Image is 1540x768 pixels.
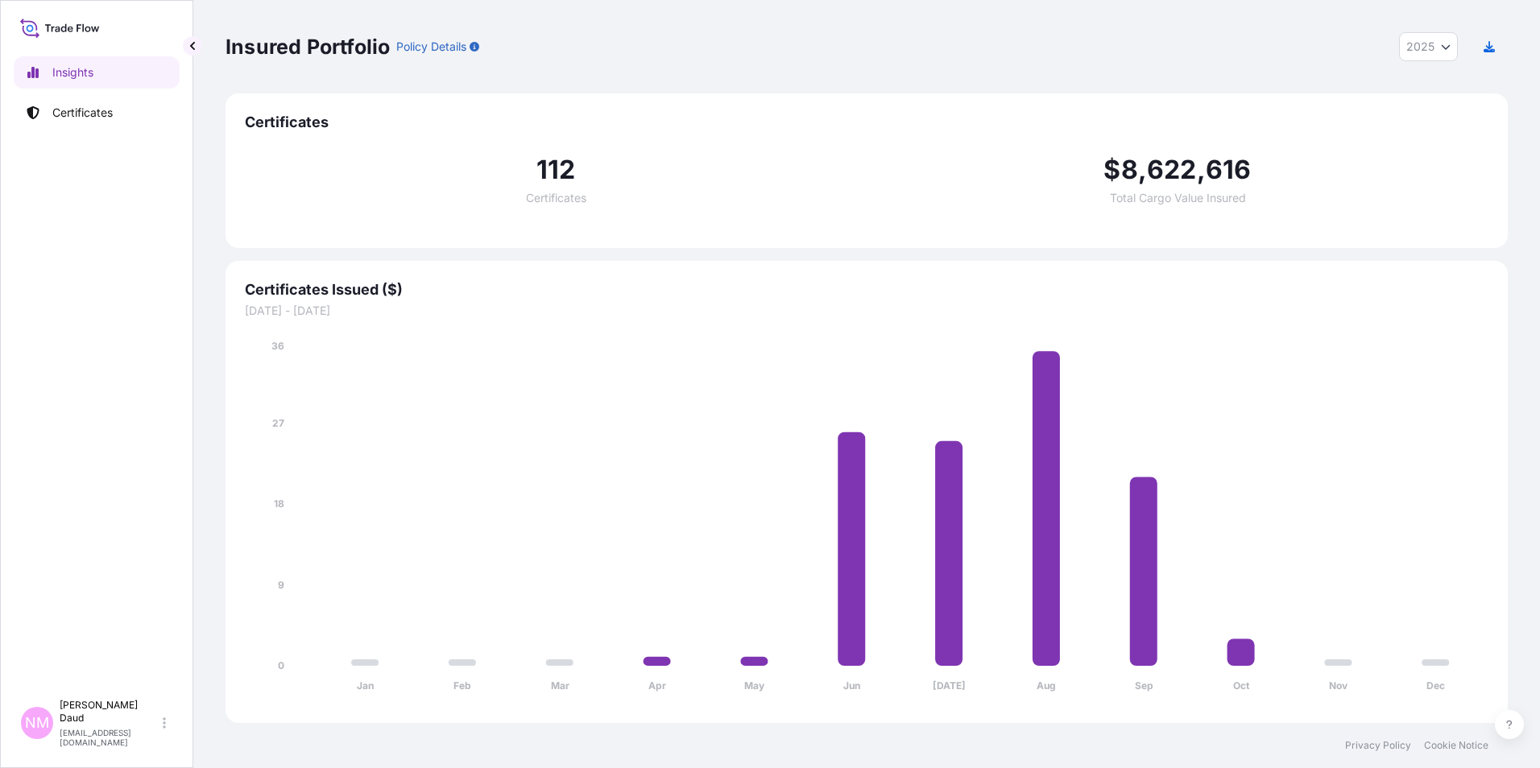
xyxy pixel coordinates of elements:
[1399,32,1458,61] button: Year Selector
[1345,739,1411,752] a: Privacy Policy
[453,679,471,692] tspan: Feb
[271,340,284,352] tspan: 36
[60,728,159,747] p: [EMAIL_ADDRESS][DOMAIN_NAME]
[1135,679,1153,692] tspan: Sep
[226,34,390,60] p: Insured Portfolio
[1426,679,1445,692] tspan: Dec
[278,579,284,591] tspan: 9
[396,39,466,55] p: Policy Details
[60,699,159,725] p: [PERSON_NAME] Daud
[843,679,860,692] tspan: Jun
[14,97,180,129] a: Certificates
[52,64,93,81] p: Insights
[1121,157,1138,183] span: 8
[357,679,374,692] tspan: Jan
[245,280,1488,299] span: Certificates Issued ($)
[14,56,180,89] a: Insights
[551,679,569,692] tspan: Mar
[245,303,1488,319] span: [DATE] - [DATE]
[1424,739,1488,752] a: Cookie Notice
[1103,157,1120,183] span: $
[1197,157,1206,183] span: ,
[744,679,765,692] tspan: May
[933,679,966,692] tspan: [DATE]
[1233,679,1250,692] tspan: Oct
[1406,39,1434,55] span: 2025
[278,659,284,671] tspan: 0
[274,498,284,510] tspan: 18
[648,679,666,692] tspan: Apr
[1206,157,1252,183] span: 616
[1110,192,1246,204] span: Total Cargo Value Insured
[1147,157,1197,183] span: 622
[52,105,113,121] p: Certificates
[1037,679,1056,692] tspan: Aug
[1138,157,1147,183] span: ,
[25,715,49,731] span: NM
[245,113,1488,132] span: Certificates
[526,192,586,204] span: Certificates
[536,157,576,183] span: 112
[1329,679,1348,692] tspan: Nov
[272,417,284,429] tspan: 27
